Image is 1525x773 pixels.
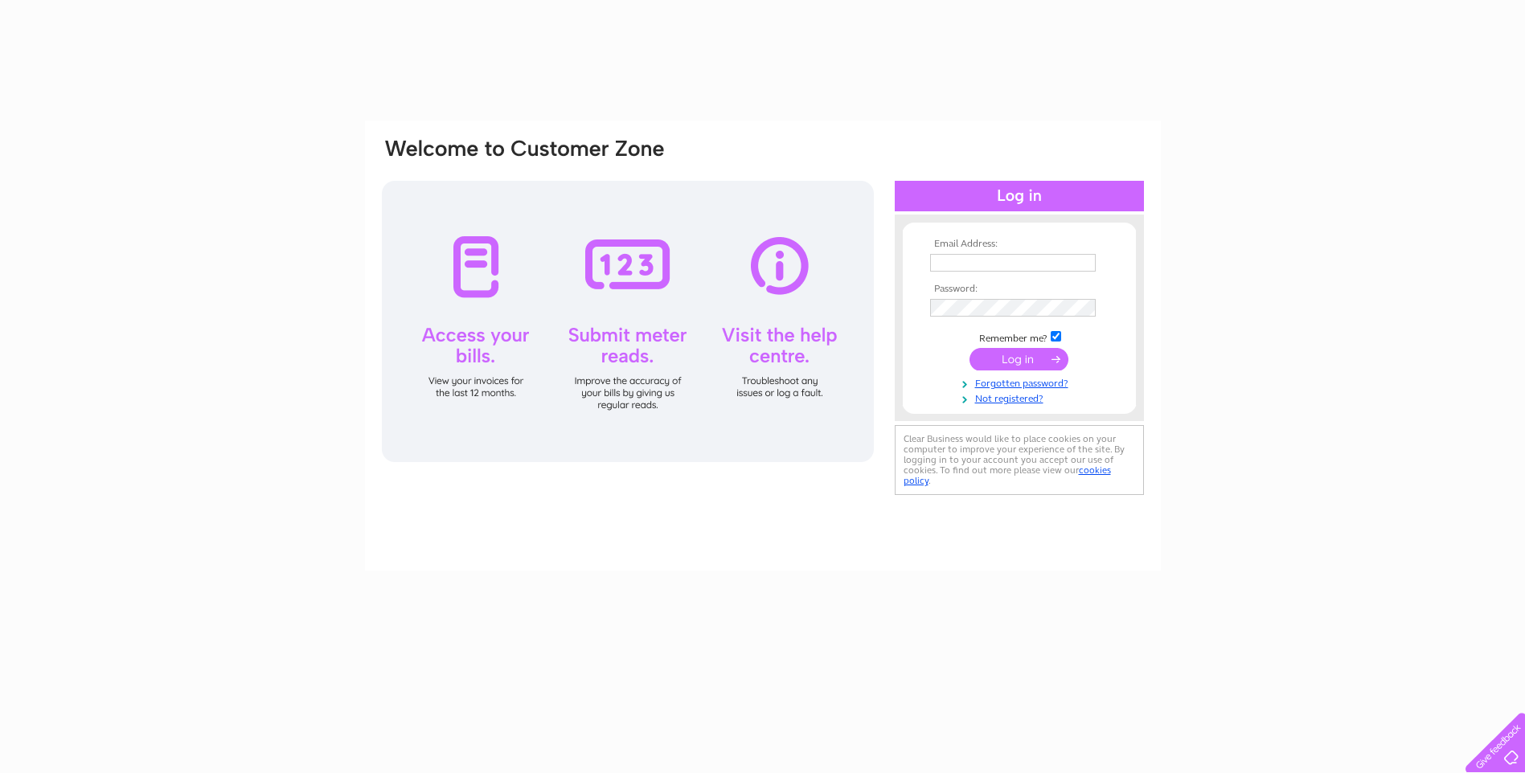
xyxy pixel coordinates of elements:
[930,374,1113,390] a: Forgotten password?
[970,348,1068,370] input: Submit
[926,239,1113,250] th: Email Address:
[930,390,1113,405] a: Not registered?
[926,329,1113,345] td: Remember me?
[895,425,1144,495] div: Clear Business would like to place cookies on your computer to improve your experience of the sit...
[926,284,1113,295] th: Password:
[904,464,1111,486] a: cookies policy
